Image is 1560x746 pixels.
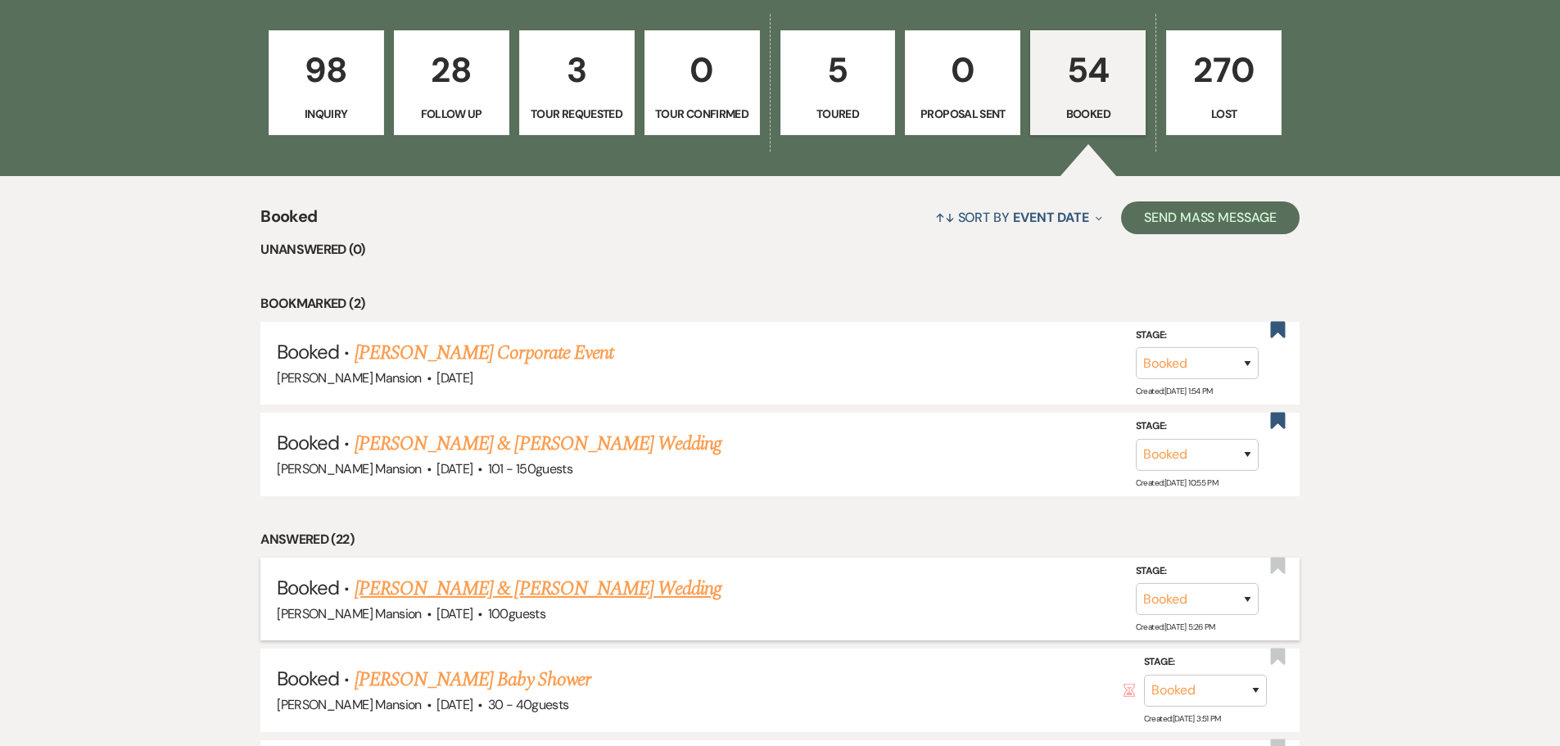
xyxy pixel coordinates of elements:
span: [PERSON_NAME] Mansion [277,369,422,387]
span: ↑↓ [935,209,955,226]
a: [PERSON_NAME] & [PERSON_NAME] Wedding [355,429,721,459]
label: Stage: [1136,563,1259,581]
span: Booked [277,430,339,455]
p: Inquiry [279,105,373,123]
label: Stage: [1144,653,1267,671]
span: [DATE] [436,369,473,387]
label: Stage: [1136,327,1259,345]
a: 3Tour Requested [519,30,635,135]
span: 100 guests [488,605,545,622]
p: 3 [530,43,624,97]
a: [PERSON_NAME] Corporate Event [355,338,613,368]
p: 0 [916,43,1010,97]
a: 270Lost [1166,30,1282,135]
span: Created: [DATE] 10:55 PM [1136,477,1218,488]
span: Booked [277,575,339,600]
p: 54 [1041,43,1135,97]
p: 0 [655,43,749,97]
span: Created: [DATE] 1:54 PM [1136,386,1213,396]
span: Created: [DATE] 5:26 PM [1136,622,1215,632]
a: 0Proposal Sent [905,30,1020,135]
span: [PERSON_NAME] Mansion [277,460,422,477]
span: [DATE] [436,460,473,477]
p: 270 [1177,43,1271,97]
p: 5 [791,43,885,97]
p: Tour Requested [530,105,624,123]
span: [DATE] [436,605,473,622]
span: 30 - 40 guests [488,696,569,713]
li: Answered (22) [260,529,1300,550]
a: 5Toured [780,30,896,135]
button: Send Mass Message [1121,201,1300,234]
a: 0Tour Confirmed [644,30,760,135]
p: Follow Up [405,105,499,123]
span: Booked [277,666,339,691]
li: Unanswered (0) [260,239,1300,260]
p: 98 [279,43,373,97]
p: 28 [405,43,499,97]
a: 28Follow Up [394,30,509,135]
p: Tour Confirmed [655,105,749,123]
p: Toured [791,105,885,123]
span: [PERSON_NAME] Mansion [277,605,422,622]
span: [DATE] [436,696,473,713]
button: Sort By Event Date [929,196,1109,239]
p: Lost [1177,105,1271,123]
a: 54Booked [1030,30,1146,135]
label: Stage: [1136,418,1259,436]
span: Event Date [1013,209,1089,226]
p: Booked [1041,105,1135,123]
span: Booked [260,204,317,239]
span: [PERSON_NAME] Mansion [277,696,422,713]
a: 98Inquiry [269,30,384,135]
a: [PERSON_NAME] & [PERSON_NAME] Wedding [355,574,721,604]
p: Proposal Sent [916,105,1010,123]
li: Bookmarked (2) [260,293,1300,314]
span: 101 - 150 guests [488,460,572,477]
span: Booked [277,339,339,364]
a: [PERSON_NAME] Baby Shower [355,665,590,694]
span: Created: [DATE] 3:51 PM [1144,713,1221,724]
